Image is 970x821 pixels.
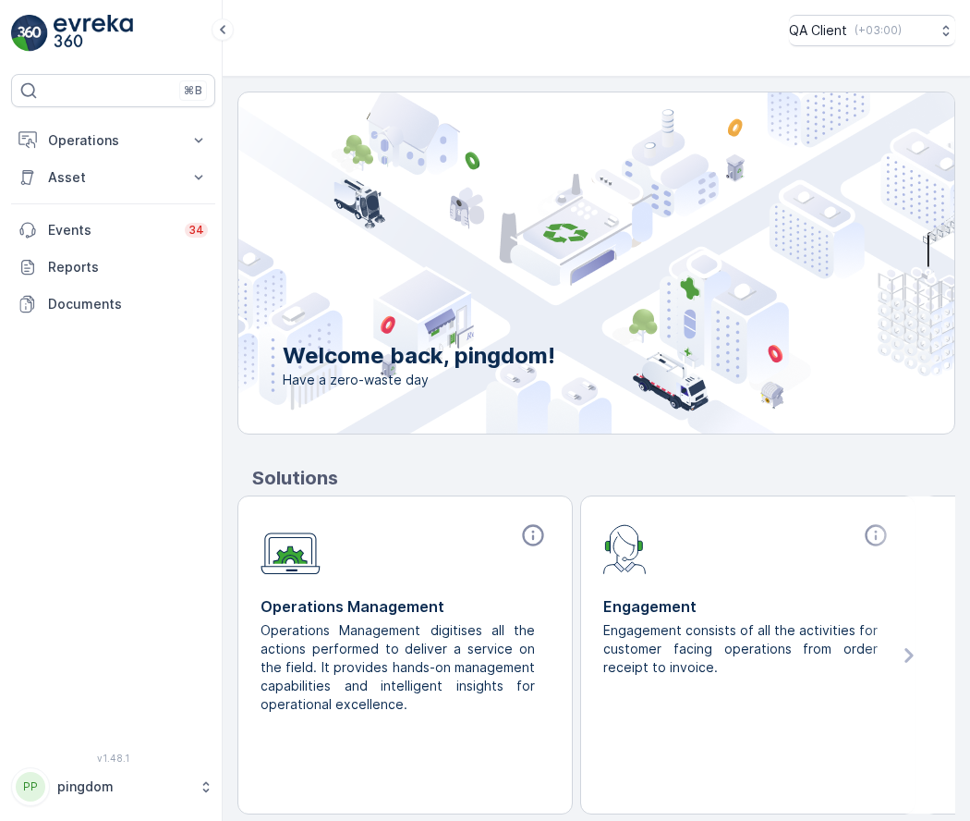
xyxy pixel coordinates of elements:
a: Documents [11,286,215,323]
p: Operations Management [261,595,550,618]
div: PP [16,772,45,802]
p: Operations Management digitises all the actions performed to deliver a service on the field. It p... [261,621,535,714]
p: Documents [48,295,208,313]
button: PPpingdom [11,767,215,806]
p: Welcome back, pingdom! [283,341,555,371]
span: v 1.48.1 [11,753,215,764]
p: ( +03:00 ) [855,23,902,38]
p: ⌘B [184,83,202,98]
img: logo [11,15,48,52]
a: Events34 [11,212,215,249]
button: Operations [11,122,215,159]
a: Reports [11,249,215,286]
img: city illustration [155,92,954,434]
button: QA Client(+03:00) [789,15,955,46]
img: logo_light-DOdMpM7g.png [54,15,133,52]
p: QA Client [789,21,847,40]
span: Have a zero-waste day [283,371,555,389]
img: module-icon [261,522,321,575]
img: module-icon [603,522,647,574]
p: pingdom [57,778,189,796]
p: 34 [188,223,204,238]
p: Asset [48,168,178,187]
button: Asset [11,159,215,196]
p: Engagement [603,595,892,618]
p: Reports [48,258,208,276]
p: Solutions [252,464,955,492]
p: Engagement consists of all the activities for customer facing operations from order receipt to in... [603,621,878,677]
p: Operations [48,131,178,150]
p: Events [48,221,174,239]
